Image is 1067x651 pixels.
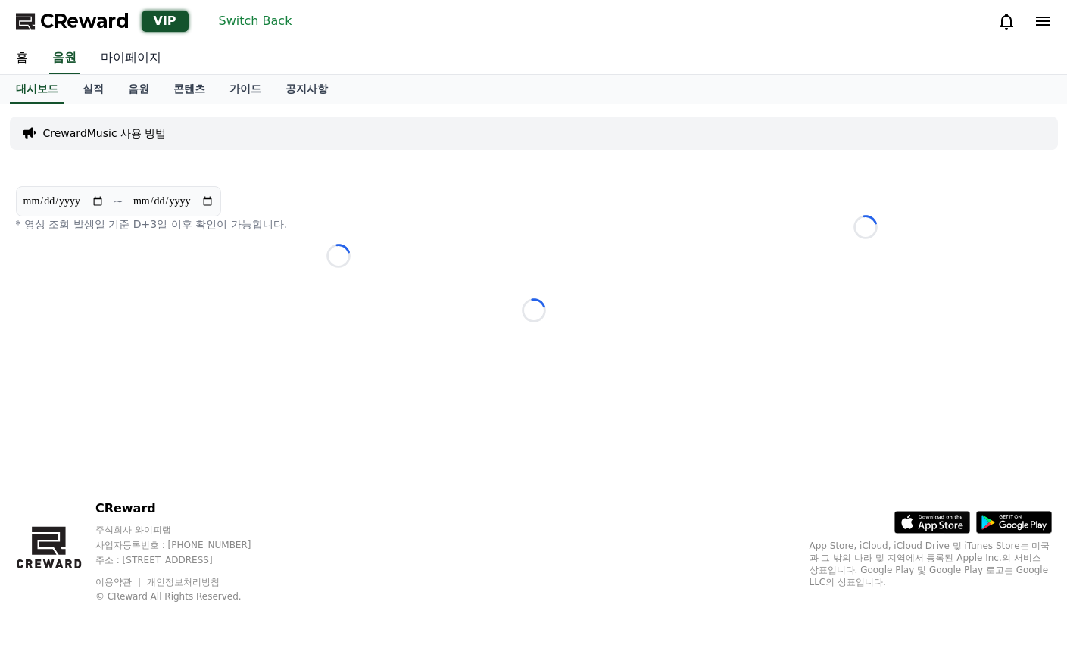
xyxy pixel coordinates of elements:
a: CReward [16,9,129,33]
a: 실적 [70,75,116,104]
a: 대시보드 [10,75,64,104]
a: 음원 [49,42,80,74]
a: 가이드 [217,75,273,104]
p: © CReward All Rights Reserved. [95,590,280,603]
a: CrewardMusic 사용 방법 [43,126,167,141]
a: 홈 [4,42,40,74]
p: * 영상 조회 발생일 기준 D+3일 이후 확인이 가능합니다. [16,216,661,232]
p: 주식회사 와이피랩 [95,524,280,536]
p: CReward [95,500,280,518]
a: 콘텐츠 [161,75,217,104]
p: 주소 : [STREET_ADDRESS] [95,554,280,566]
p: 사업자등록번호 : [PHONE_NUMBER] [95,539,280,551]
a: 마이페이지 [89,42,173,74]
a: 이용약관 [95,577,143,587]
a: 개인정보처리방침 [147,577,220,587]
button: Switch Back [213,9,298,33]
span: CReward [40,9,129,33]
p: ~ [114,192,123,210]
div: VIP [142,11,189,32]
a: 음원 [116,75,161,104]
p: App Store, iCloud, iCloud Drive 및 iTunes Store는 미국과 그 밖의 나라 및 지역에서 등록된 Apple Inc.의 서비스 상표입니다. Goo... [810,540,1052,588]
a: 공지사항 [273,75,340,104]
